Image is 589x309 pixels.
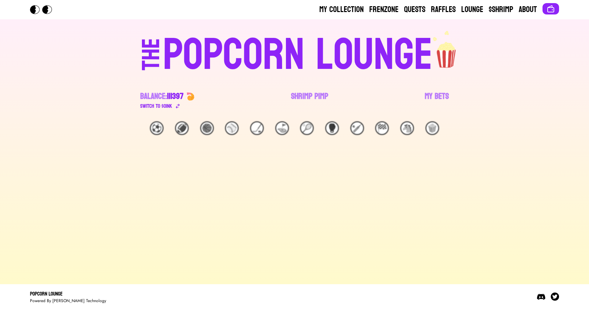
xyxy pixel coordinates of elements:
[404,4,425,15] a: Quests
[300,121,314,135] div: 🎾
[30,5,58,14] img: Popcorn
[375,121,389,135] div: 🏁
[431,4,456,15] a: Raffles
[319,4,364,15] a: My Collection
[369,4,399,15] a: Frenzone
[175,121,189,135] div: 🏈
[519,4,537,15] a: About
[275,121,289,135] div: ⛳️
[325,121,339,135] div: 🥊
[225,121,239,135] div: ⚾️
[200,121,214,135] div: 🏀
[433,30,461,69] img: popcorn
[350,121,364,135] div: 🏏
[30,298,106,303] div: Powered By [PERSON_NAME] Technology
[30,290,106,298] div: Popcorn Lounge
[291,91,328,110] a: Shrimp Pimp
[186,92,195,101] img: 🍤
[140,91,184,102] div: Balance:
[167,89,184,104] span: 111397
[489,4,513,15] a: $Shrimp
[425,121,439,135] div: 🍿
[400,121,414,135] div: 🐴
[139,38,164,84] div: THE
[537,292,545,301] img: Discord
[82,30,507,77] a: THEPOPCORN LOUNGEpopcorn
[163,33,433,77] div: POPCORN LOUNGE
[150,121,164,135] div: ⚽️
[250,121,264,135] div: 🏒
[551,292,559,301] img: Twitter
[140,102,172,110] div: Switch to $ OINK
[425,91,449,110] a: My Bets
[461,4,483,15] a: Lounge
[547,5,555,13] img: Connect wallet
